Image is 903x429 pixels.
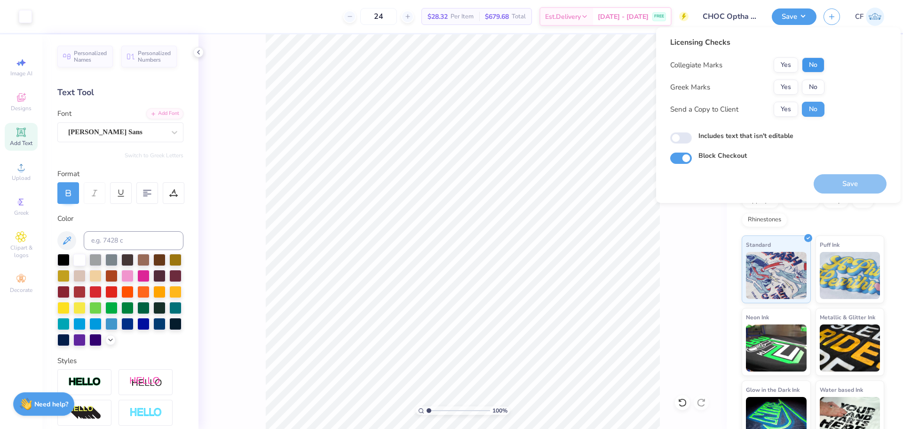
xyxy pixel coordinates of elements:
img: Standard [746,252,807,299]
div: Styles [57,356,183,366]
label: Font [57,108,71,119]
span: 100 % [492,406,507,415]
span: $28.32 [428,12,448,22]
img: Stroke [68,377,101,388]
span: [DATE] - [DATE] [598,12,649,22]
a: CF [855,8,884,26]
span: Decorate [10,286,32,294]
div: Licensing Checks [670,37,824,48]
div: Format [57,169,184,179]
span: Glow in the Dark Ink [746,385,800,395]
button: Switch to Greek Letters [125,152,183,159]
span: Standard [746,240,771,250]
div: Rhinestones [742,213,787,227]
div: Text Tool [57,86,183,99]
span: Clipart & logos [5,244,38,259]
input: – – [360,8,397,25]
span: Add Text [10,139,32,147]
button: Yes [774,80,798,95]
span: Neon Ink [746,312,769,322]
div: Collegiate Marks [670,60,722,71]
span: Water based Ink [820,385,863,395]
button: Yes [774,102,798,117]
span: Est. Delivery [545,12,581,22]
img: Negative Space [129,407,162,418]
span: CF [855,11,863,22]
span: Greek [14,209,29,217]
button: Save [772,8,816,25]
span: Designs [11,105,32,112]
div: Greek Marks [670,82,710,93]
span: Puff Ink [820,240,840,250]
img: Puff Ink [820,252,880,299]
input: e.g. 7428 c [84,231,183,250]
img: Metallic & Glitter Ink [820,324,880,372]
span: Upload [12,174,31,182]
span: Image AI [10,70,32,77]
button: No [802,80,824,95]
span: Personalized Names [74,50,107,63]
div: Add Font [146,108,183,119]
input: Untitled Design [696,7,765,26]
img: Neon Ink [746,324,807,372]
div: Color [57,213,183,224]
strong: Need help? [34,400,68,409]
span: FREE [654,13,664,20]
img: Cholo Fernandez [866,8,884,26]
label: Includes text that isn't editable [698,131,793,141]
div: Send a Copy to Client [670,104,738,115]
span: Per Item [451,12,474,22]
span: Metallic & Glitter Ink [820,312,875,322]
button: Yes [774,57,798,73]
span: Total [512,12,526,22]
button: No [802,102,824,117]
span: $679.68 [485,12,509,22]
label: Block Checkout [698,151,747,161]
button: No [802,57,824,73]
img: 3d Illusion [68,405,101,421]
img: Shadow [129,376,162,388]
span: Personalized Numbers [138,50,171,63]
